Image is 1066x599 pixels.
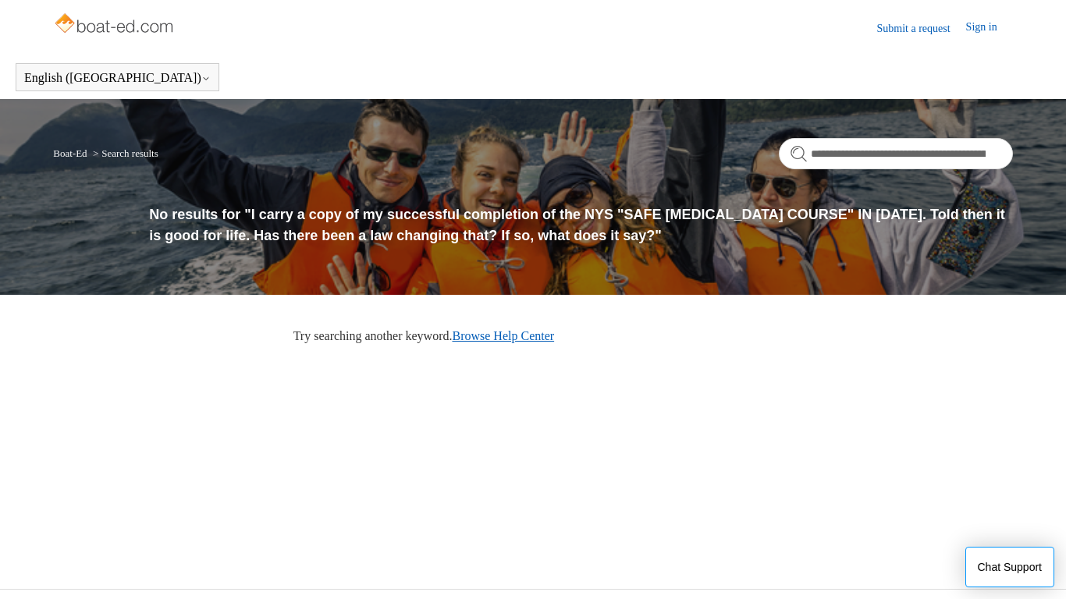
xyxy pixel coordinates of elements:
[53,147,90,159] li: Boat-Ed
[90,147,158,159] li: Search results
[149,204,1012,246] h1: No results for "I carry a copy of my successful completion of the NYS "SAFE [MEDICAL_DATA] COURSE...
[24,71,211,85] button: English ([GEOGRAPHIC_DATA])
[965,547,1055,587] button: Chat Support
[53,9,177,41] img: Boat-Ed Help Center home page
[293,327,1013,346] p: Try searching another keyword.
[877,20,966,37] a: Submit a request
[779,138,1013,169] input: Search
[452,329,554,342] a: Browse Help Center
[966,19,1013,37] a: Sign in
[53,147,87,159] a: Boat-Ed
